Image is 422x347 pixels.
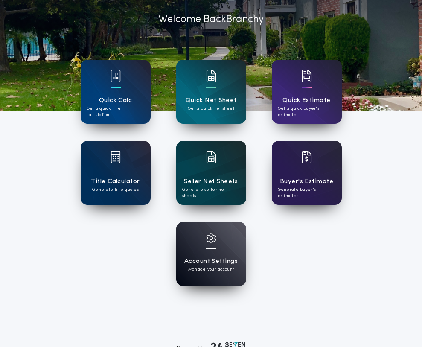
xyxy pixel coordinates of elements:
[182,187,240,199] p: Generate seller net sheets
[302,151,312,163] img: card icon
[206,233,216,243] img: card icon
[302,70,312,82] img: card icon
[184,257,238,266] h1: Account Settings
[282,96,331,105] h1: Quick Estimate
[91,177,140,187] h1: Title Calculator
[278,105,336,118] p: Get a quick buyer's estimate
[92,187,139,193] p: Generate title quotes
[176,141,246,205] a: card iconSeller Net SheetsGenerate seller net sheets
[280,177,333,187] h1: Buyer's Estimate
[81,141,151,205] a: card iconTitle CalculatorGenerate title quotes
[278,187,336,199] p: Generate buyer's estimates
[272,141,342,205] a: card iconBuyer's EstimateGenerate buyer's estimates
[206,70,216,82] img: card icon
[176,60,246,124] a: card iconQuick Net SheetGet a quick net sheet
[186,96,237,105] h1: Quick Net Sheet
[184,177,238,187] h1: Seller Net Sheets
[188,266,234,273] p: Manage your account
[111,151,121,163] img: card icon
[158,12,264,27] p: Welcome Back Branchy
[99,96,132,105] h1: Quick Calc
[188,105,234,112] p: Get a quick net sheet
[176,222,246,286] a: card iconAccount SettingsManage your account
[206,151,216,163] img: card icon
[272,60,342,124] a: card iconQuick EstimateGet a quick buyer's estimate
[111,70,121,82] img: card icon
[81,60,151,124] a: card iconQuick CalcGet a quick title calculation
[87,105,145,118] p: Get a quick title calculation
